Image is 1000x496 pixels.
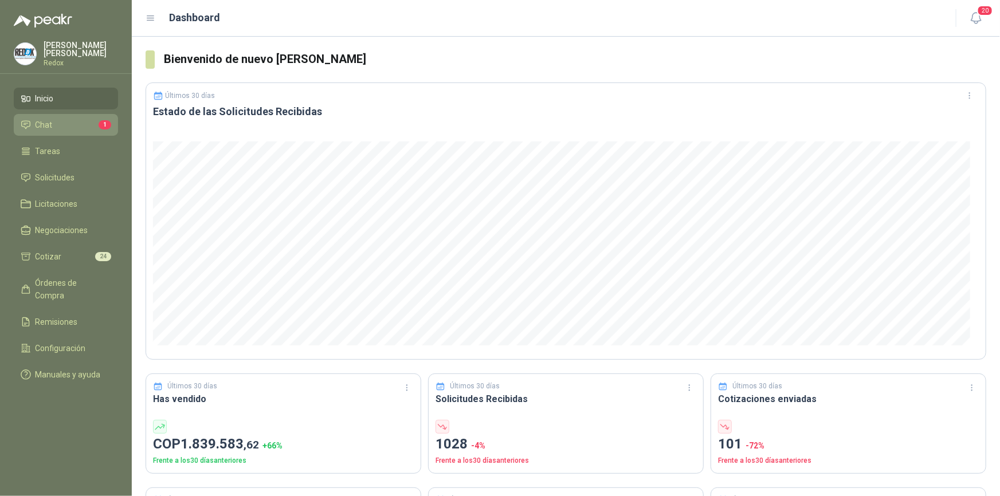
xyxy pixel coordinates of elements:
[718,392,979,406] h3: Cotizaciones enviadas
[14,246,118,267] a: Cotizar24
[14,114,118,136] a: Chat1
[44,41,118,57] p: [PERSON_NAME] [PERSON_NAME]
[36,198,78,210] span: Licitaciones
[14,311,118,333] a: Remisiones
[718,434,979,455] p: 101
[36,145,61,158] span: Tareas
[14,193,118,215] a: Licitaciones
[99,120,111,129] span: 1
[436,455,696,466] p: Frente a los 30 días anteriores
[436,434,696,455] p: 1028
[14,219,118,241] a: Negociaciones
[14,167,118,188] a: Solicitudes
[14,272,118,306] a: Órdenes de Compra
[164,50,986,68] h3: Bienvenido de nuevo [PERSON_NAME]
[36,368,101,381] span: Manuales y ayuda
[14,337,118,359] a: Configuración
[36,171,75,184] span: Solicitudes
[166,92,215,100] p: Últimos 30 días
[153,434,414,455] p: COP
[244,438,259,451] span: ,62
[436,392,696,406] h3: Solicitudes Recibidas
[153,105,979,119] h3: Estado de las Solicitudes Recibidas
[14,140,118,162] a: Tareas
[14,88,118,109] a: Inicio
[36,250,62,263] span: Cotizar
[450,381,500,392] p: Últimos 30 días
[36,316,78,328] span: Remisiones
[977,5,993,16] span: 20
[14,43,36,65] img: Company Logo
[36,224,88,237] span: Negociaciones
[168,381,218,392] p: Últimos 30 días
[36,92,54,105] span: Inicio
[733,381,783,392] p: Últimos 30 días
[44,60,118,66] p: Redox
[746,441,764,450] span: -72 %
[718,455,979,466] p: Frente a los 30 días anteriores
[262,441,283,450] span: + 66 %
[153,455,414,466] p: Frente a los 30 días anteriores
[36,119,53,131] span: Chat
[471,441,485,450] span: -4 %
[153,392,414,406] h3: Has vendido
[95,252,111,261] span: 24
[14,364,118,385] a: Manuales y ayuda
[14,14,72,27] img: Logo peakr
[966,8,986,29] button: 20
[170,10,221,26] h1: Dashboard
[181,436,259,452] span: 1.839.583
[36,342,86,355] span: Configuración
[36,277,107,302] span: Órdenes de Compra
